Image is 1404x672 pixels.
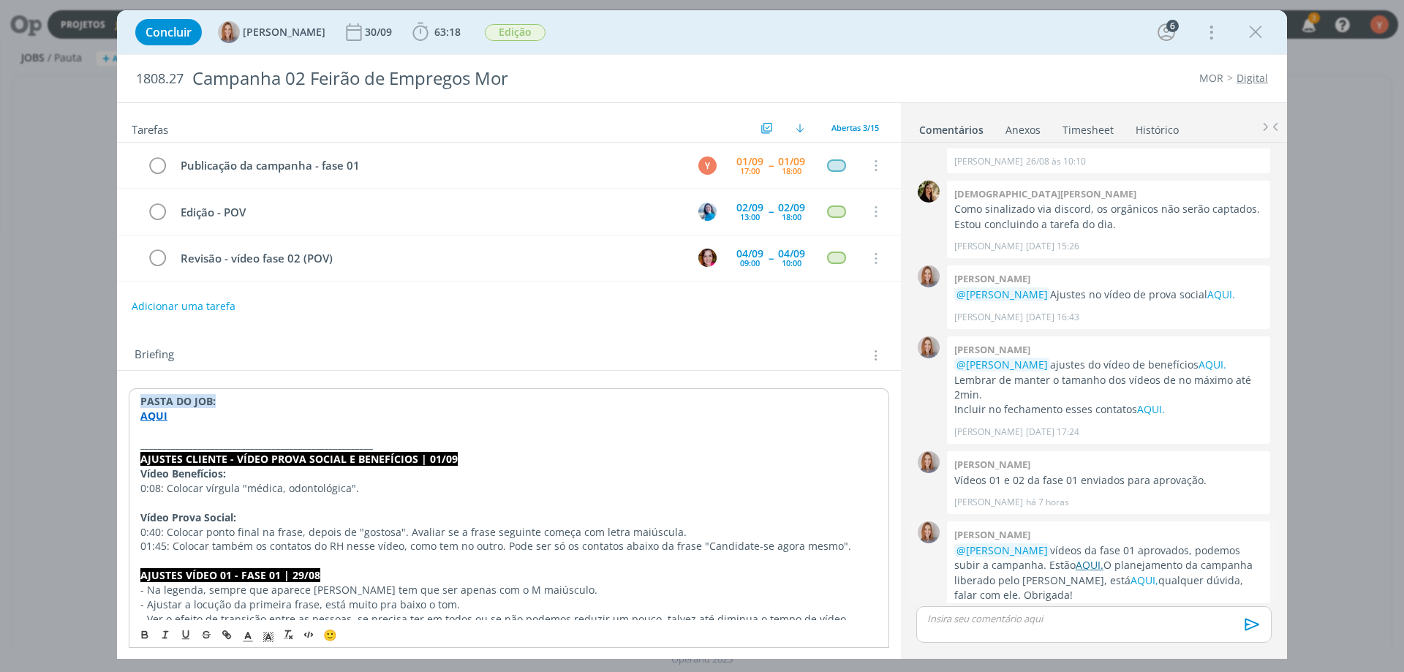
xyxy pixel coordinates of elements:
div: 02/09 [778,203,805,213]
a: AQUI. [1076,558,1103,572]
span: Edição [485,24,546,41]
img: A [918,451,940,473]
b: [PERSON_NAME] [954,528,1030,541]
b: [PERSON_NAME] [954,343,1030,356]
span: Abertas 3/15 [831,122,879,133]
span: @[PERSON_NAME] [956,543,1048,557]
span: 26/08 às 10:10 [1026,155,1086,168]
div: dialog [117,10,1287,659]
p: [PERSON_NAME] [954,426,1023,439]
button: A[PERSON_NAME] [218,21,325,43]
img: A [218,21,240,43]
p: Ajustes no vídeo de prova social [954,287,1263,302]
span: Tarefas [132,119,168,137]
a: Comentários [918,116,984,137]
div: 02/09 [736,203,763,213]
div: 30/09 [365,27,395,37]
div: 13:00 [740,213,760,221]
img: arrow-down.svg [796,124,804,132]
img: E [698,203,717,221]
b: [PERSON_NAME] [954,272,1030,285]
div: Anexos [1005,123,1041,137]
a: Histórico [1135,116,1180,137]
span: Concluir [146,26,192,38]
button: Adicionar uma tarefa [131,293,236,320]
p: [PERSON_NAME] [954,240,1023,253]
strong: Vídeo Benefícios: [140,467,226,480]
div: Y [698,156,717,175]
img: A [918,521,940,543]
div: 6 [1166,20,1179,32]
p: Lembrar de manter o tamanho dos vídeos de no máximo até 2min. [954,373,1263,403]
strong: Vídeo Prova Social: [140,510,236,524]
p: [PERSON_NAME] [954,496,1023,509]
a: AQUI. [1199,358,1226,371]
div: Revisão - vídeo fase 02 (POV) [174,249,684,268]
button: Concluir [135,19,202,45]
span: [DATE] 16:43 [1026,311,1079,324]
span: Cor do Texto [238,626,258,643]
span: -- [769,206,773,216]
div: 18:00 [782,167,801,175]
div: 18:00 [782,213,801,221]
a: AQUI [140,409,167,423]
a: AQUI. [1207,287,1235,301]
strong: AJUSTES VÍDEO 01 - FASE 01 | 29/08 [140,568,320,582]
span: @[PERSON_NAME] [956,287,1048,301]
p: Vídeos 01 e 02 da fase 01 enviados para aprovação. [954,473,1263,488]
span: 1808.27 [136,71,184,87]
strong: PASTA DO JOB: [140,394,216,408]
a: Timesheet [1062,116,1114,137]
img: A [918,265,940,287]
p: [PERSON_NAME] [954,311,1023,324]
b: [DEMOGRAPHIC_DATA][PERSON_NAME] [954,187,1136,200]
p: Como sinalizado via discord, os orgânicos não serão captados. Estou concluindo a tarefa do dia. [954,202,1263,232]
img: B [698,249,717,267]
div: 10:00 [782,259,801,267]
a: AQUI, [1131,573,1158,587]
span: Cor de Fundo [258,626,279,643]
button: 🙂 [320,626,340,643]
a: Digital [1237,71,1268,85]
div: 09:00 [740,259,760,267]
span: [PERSON_NAME] [243,27,325,37]
img: C [918,181,940,203]
span: [DATE] 15:26 [1026,240,1079,253]
span: 🙂 [323,627,337,642]
button: Edição [484,23,546,42]
div: 17:00 [740,167,760,175]
p: 0:08: Colocar vírgula "médica, odontológica". [140,481,877,496]
div: 01/09 [778,156,805,167]
button: 6 [1155,20,1178,44]
span: -- [769,253,773,263]
span: Briefing [135,346,174,365]
button: B [696,247,718,269]
p: Incluir no fechamento esses contatos [954,402,1263,417]
span: há 7 horas [1026,496,1069,509]
div: Edição - POV [174,203,684,222]
div: Publicação da campanha - fase 01 [174,156,684,175]
span: [DATE] 17:24 [1026,426,1079,439]
button: Y [696,154,718,176]
div: Campanha 02 Feirão de Empregos Mor [186,61,790,97]
span: @[PERSON_NAME] [956,358,1048,371]
p: 0:40: Colocar ponto final na frase, depois de "gostosa". Avaliar se a frase seguinte começa com l... [140,525,877,540]
button: E [696,200,718,222]
div: 04/09 [778,249,805,259]
img: A [918,336,940,358]
button: 63:18 [409,20,464,44]
div: 04/09 [736,249,763,259]
strong: _____________________________________________________ [140,437,373,451]
div: 01/09 [736,156,763,167]
strong: AJUSTES CLIENTE - VÍDEO PROVA SOCIAL E BENEFÍCIOS | 01/09 [140,452,458,466]
p: 01:45: Colocar também os contatos do RH nesse vídeo, como tem no outro. Pode ser só os contatos a... [140,539,877,554]
p: ajustes do vídeo de benefícios [954,358,1263,372]
p: vídeos da fase 01 aprovados, podemos subir a campanha. Estão O planejamento da campanha liberado ... [954,543,1263,603]
b: [PERSON_NAME] [954,458,1030,471]
p: - Na legenda, sempre que aparece [PERSON_NAME] tem que ser apenas com o M maiúsculo. [140,583,877,597]
span: 63:18 [434,25,461,39]
span: -- [769,160,773,170]
p: - Ver o efeito de transição entre as pessoas, se precisa ter em todos ou se não podemos reduzir u... [140,612,877,627]
p: - Ajustar a locução da primeira frase, está muito pra baixo o tom. [140,597,877,612]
